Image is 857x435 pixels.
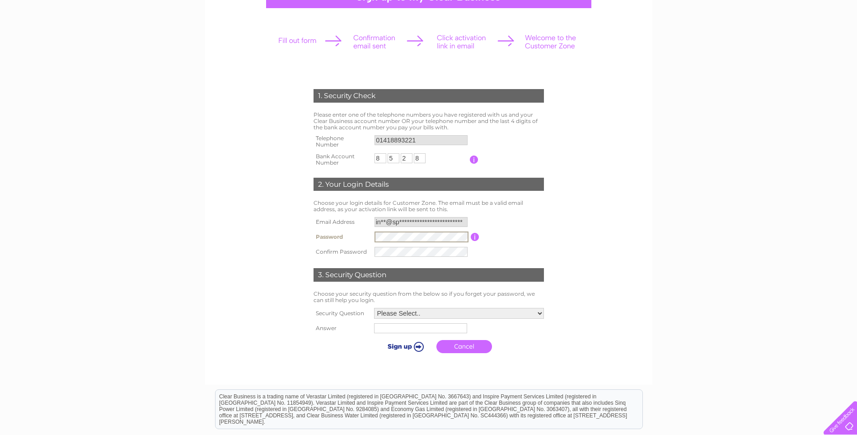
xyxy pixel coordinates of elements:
a: Water [731,38,748,45]
a: Telecoms [778,38,805,45]
div: Clear Business is a trading name of Verastar Limited (registered in [GEOGRAPHIC_DATA] No. 3667643... [215,5,642,44]
td: Choose your login details for Customer Zone. The email must be a valid email address, as your act... [311,198,546,215]
a: Blog [811,38,824,45]
a: Contact [829,38,852,45]
th: Bank Account Number [311,151,373,169]
th: Security Question [311,306,372,321]
td: Choose your security question from the below so if you forget your password, we can still help yo... [311,288,546,306]
a: 0333 014 3131 [687,5,749,16]
img: logo.png [30,24,76,51]
th: Password [311,229,372,245]
input: Submit [376,340,432,353]
a: Energy [753,38,773,45]
td: Please enter one of the telephone numbers you have registered with us and your Clear Business acc... [311,109,546,132]
input: Information [471,233,479,241]
th: Email Address [311,215,372,229]
th: Confirm Password [311,245,372,259]
div: 3. Security Question [314,268,544,282]
input: Information [470,156,478,164]
th: Telephone Number [311,132,373,151]
th: Answer [311,321,372,336]
a: Cancel [436,340,492,353]
div: 1. Security Check [314,89,544,103]
div: 2. Your Login Details [314,178,544,191]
